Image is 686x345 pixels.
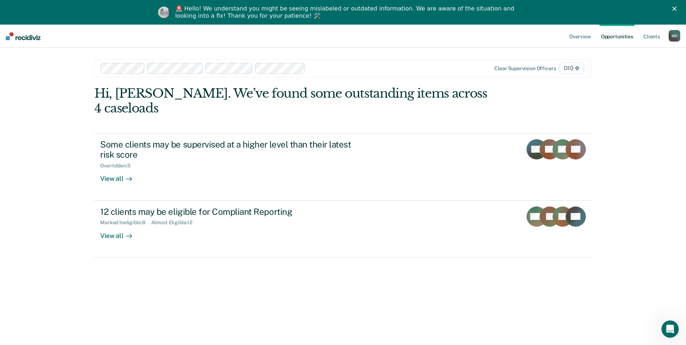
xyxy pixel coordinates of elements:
img: Profile image for Kim [158,7,170,18]
div: Clear supervision officers [494,65,556,72]
span: D10 [559,63,584,74]
div: View all [100,169,141,183]
a: 12 clients may be eligible for Compliant ReportingMarked Ineligible:8Almost Eligible:12View all [94,201,592,257]
a: Opportunities [600,25,635,48]
iframe: Intercom live chat [661,320,679,338]
div: Almost Eligible : 12 [151,220,199,226]
a: Clients [642,25,661,48]
div: 🚨 Hello! We understand you might be seeing mislabeled or outdated information. We are aware of th... [175,5,517,20]
a: Overview [568,25,592,48]
div: M D [669,30,680,42]
div: Overridden : 5 [100,163,136,169]
a: Some clients may be supervised at a higher level than their latest risk scoreOverridden:5View all [94,133,592,201]
div: Some clients may be supervised at a higher level than their latest risk score [100,139,354,160]
button: MD [669,30,680,42]
div: View all [100,226,141,240]
div: 12 clients may be eligible for Compliant Reporting [100,206,354,217]
div: Close [672,7,679,11]
div: Hi, [PERSON_NAME]. We’ve found some outstanding items across 4 caseloads [94,86,492,116]
div: Marked Ineligible : 8 [100,220,151,226]
img: Recidiviz [6,32,41,40]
